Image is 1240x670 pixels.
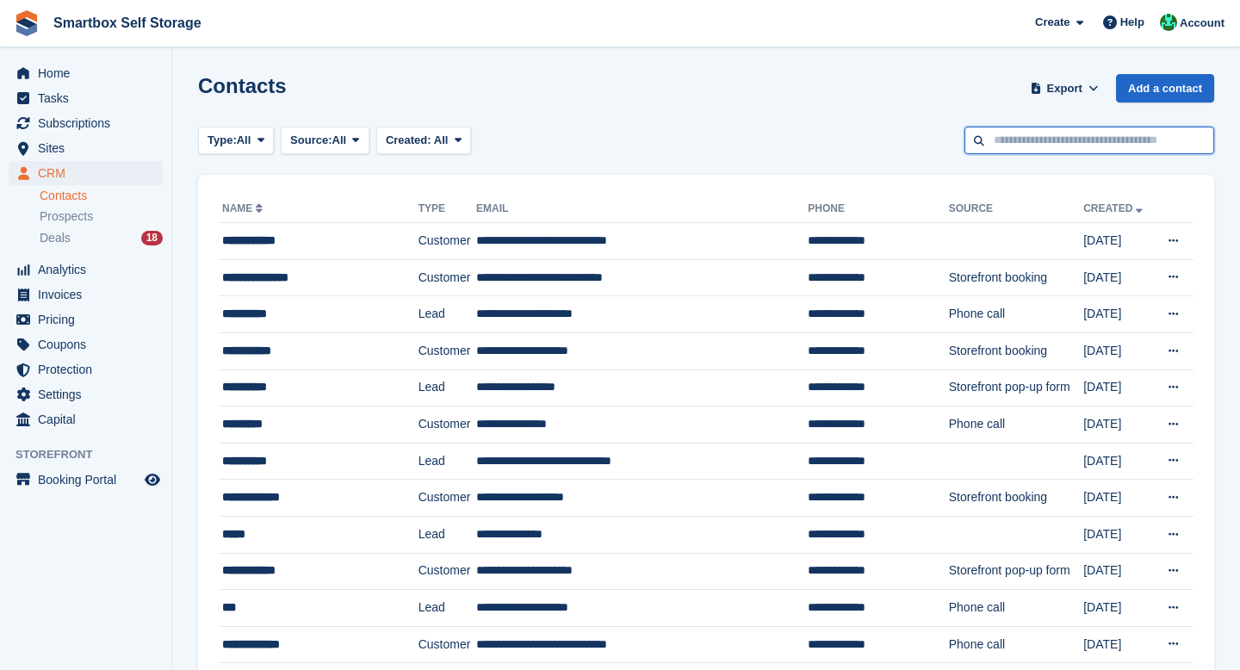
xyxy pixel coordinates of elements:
th: Phone [808,195,948,223]
span: Help [1120,14,1144,31]
span: Subscriptions [38,111,141,135]
span: Export [1047,80,1082,97]
a: Add a contact [1116,74,1214,102]
span: Source: [290,132,332,149]
td: Customer [418,626,476,663]
td: Storefront booking [949,480,1083,517]
button: Type: All [198,127,274,155]
a: menu [9,468,163,492]
a: Deals 18 [40,229,163,247]
td: [DATE] [1083,626,1153,663]
span: Prospects [40,208,93,225]
a: menu [9,257,163,282]
td: [DATE] [1083,406,1153,444]
span: Sites [38,136,141,160]
td: [DATE] [1083,516,1153,553]
span: Protection [38,357,141,382]
th: Email [476,195,808,223]
td: Phone call [949,590,1083,627]
span: Capital [38,407,141,431]
td: Customer [418,223,476,260]
a: Created [1083,202,1146,214]
span: CRM [38,161,141,185]
td: Lead [418,590,476,627]
td: Customer [418,406,476,444]
a: menu [9,161,163,185]
span: Invoices [38,282,141,307]
h1: Contacts [198,74,287,97]
td: Customer [418,259,476,296]
td: [DATE] [1083,223,1153,260]
span: All [434,133,449,146]
span: Settings [38,382,141,406]
span: Created: [386,133,431,146]
td: Customer [418,553,476,590]
a: Preview store [142,469,163,490]
a: menu [9,382,163,406]
td: Storefront pop-up form [949,553,1083,590]
td: [DATE] [1083,332,1153,369]
td: [DATE] [1083,480,1153,517]
a: menu [9,357,163,382]
td: [DATE] [1083,296,1153,333]
span: Storefront [15,446,171,463]
td: [DATE] [1083,369,1153,406]
button: Export [1026,74,1102,102]
span: Create [1035,14,1069,31]
th: Source [949,195,1083,223]
button: Source: All [281,127,369,155]
td: [DATE] [1083,259,1153,296]
td: Phone call [949,296,1083,333]
a: menu [9,307,163,332]
span: Deals [40,230,71,246]
a: Name [222,202,266,214]
span: Analytics [38,257,141,282]
td: Lead [418,443,476,480]
td: [DATE] [1083,443,1153,480]
a: menu [9,61,163,85]
td: [DATE] [1083,553,1153,590]
td: Storefront pop-up form [949,369,1083,406]
span: Coupons [38,332,141,357]
a: menu [9,86,163,110]
a: menu [9,282,163,307]
td: Customer [418,480,476,517]
td: Lead [418,296,476,333]
td: Lead [418,369,476,406]
button: Created: All [376,127,471,155]
a: menu [9,332,163,357]
img: Elinor Shepherd [1160,14,1177,31]
td: Phone call [949,626,1083,663]
td: Phone call [949,406,1083,444]
span: Type: [208,132,237,149]
a: Contacts [40,188,163,204]
td: Storefront booking [949,259,1083,296]
img: stora-icon-8386f47178a22dfd0bd8f6a31ec36ba5ce8667c1dd55bd0f319d3a0aa187defe.svg [14,10,40,36]
span: Booking Portal [38,468,141,492]
a: Prospects [40,208,163,226]
div: 18 [141,231,163,245]
td: Storefront booking [949,332,1083,369]
span: Pricing [38,307,141,332]
span: All [237,132,251,149]
a: menu [9,407,163,431]
span: Tasks [38,86,141,110]
th: Type [418,195,476,223]
a: Smartbox Self Storage [46,9,208,37]
a: menu [9,111,163,135]
span: Account [1180,15,1224,32]
td: Customer [418,332,476,369]
td: [DATE] [1083,590,1153,627]
span: All [332,132,347,149]
span: Home [38,61,141,85]
a: menu [9,136,163,160]
td: Lead [418,516,476,553]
